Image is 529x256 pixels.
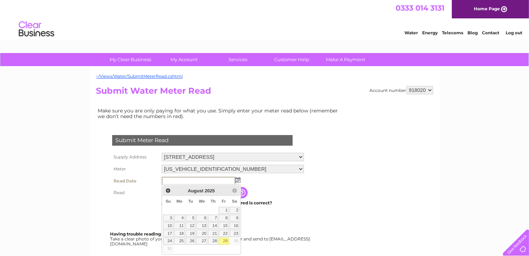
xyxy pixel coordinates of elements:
a: 14 [208,222,218,229]
span: Tuesday [188,199,193,203]
span: 2025 [205,188,215,193]
a: Services [209,53,267,66]
td: Make sure you are only paying for what you use. Simply enter your meter read below (remember we d... [96,106,344,121]
a: 20 [196,230,208,237]
a: 8 [219,215,229,222]
img: ... [235,177,241,183]
a: 2 [230,207,240,214]
a: 5 [186,215,196,222]
a: 28 [208,238,218,245]
a: Prev [164,186,172,194]
a: 26 [186,238,196,245]
a: Telecoms [442,30,463,35]
a: 25 [174,238,185,245]
a: 11 [174,222,185,229]
a: 29 [219,238,229,245]
a: 13 [196,222,208,229]
a: My Clear Business [101,53,160,66]
div: Take a clear photo of your readings, tell us which supply it's for and send to [EMAIL_ADDRESS][DO... [110,232,311,246]
a: 1 [219,207,229,214]
a: 3 [163,215,173,222]
a: ~/Views/Water/SubmitMeterRead.cshtml [96,74,183,79]
a: 9 [230,215,240,222]
a: 15 [219,222,229,229]
a: 0333 014 3131 [396,4,444,12]
div: Submit Meter Read [112,135,293,146]
div: Clear Business is a trading name of Verastar Limited (registered in [GEOGRAPHIC_DATA] No. 3667643... [98,4,432,34]
b: Having trouble reading your meter? [110,231,190,237]
a: Water [404,30,418,35]
a: 24 [163,238,173,245]
a: 4 [174,215,185,222]
span: Thursday [211,199,215,203]
div: Account number [370,86,433,94]
a: 21 [208,230,218,237]
a: 12 [186,222,196,229]
a: 7 [208,215,218,222]
a: 17 [163,230,173,237]
th: Meter [110,163,160,175]
a: 16 [230,222,240,229]
a: 22 [219,230,229,237]
th: Supply Address [110,151,160,163]
td: Are you sure the read you have entered is correct? [160,198,306,208]
a: 23 [230,230,240,237]
a: Make A Payment [316,53,375,66]
a: 18 [174,230,185,237]
span: Saturday [232,199,237,203]
input: Information [236,187,249,198]
a: Customer Help [263,53,321,66]
a: 27 [196,238,208,245]
span: August [188,188,203,193]
span: Prev [165,188,171,193]
th: Read Date [110,175,160,187]
th: Read [110,187,160,198]
a: 19 [186,230,196,237]
a: 6 [196,215,208,222]
span: Friday [222,199,226,203]
a: Contact [482,30,499,35]
a: Blog [467,30,478,35]
img: logo.png [18,18,54,40]
h2: Submit Water Meter Read [96,86,433,99]
a: Log out [506,30,522,35]
a: My Account [155,53,213,66]
span: Sunday [166,199,171,203]
span: Monday [177,199,183,203]
a: Energy [422,30,438,35]
a: 10 [163,222,173,229]
span: Wednesday [199,199,205,203]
